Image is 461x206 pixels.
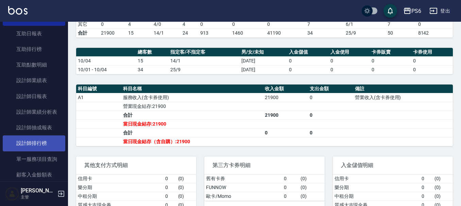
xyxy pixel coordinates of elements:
[176,183,197,192] td: ( 0 )
[5,187,19,201] img: Person
[370,48,411,57] th: 卡券販賣
[282,183,299,192] td: 0
[287,48,329,57] th: 入金儲值
[181,20,199,29] td: 4
[3,41,65,57] a: 互助排行榜
[230,29,266,37] td: 1460
[121,85,263,93] th: 科目名稱
[204,174,282,183] td: 舊有卡券
[411,7,421,15] div: PS6
[370,65,411,74] td: 0
[199,29,230,37] td: 913
[76,93,121,102] td: A1
[152,29,181,37] td: 14/1
[329,48,370,57] th: 入金使用
[76,85,121,93] th: 科目編號
[169,48,239,57] th: 指定客/不指定客
[433,174,453,183] td: ( 0 )
[126,20,152,29] td: 4
[433,192,453,201] td: ( 0 )
[329,56,370,65] td: 0
[3,89,65,104] a: 設計師日報表
[3,135,65,151] a: 設計師排行榜
[308,128,353,137] td: 0
[353,93,453,102] td: 營業收入(含卡券使用)
[121,128,263,137] td: 合計
[353,85,453,93] th: 備註
[263,111,308,119] td: 21900
[164,192,176,201] td: 0
[181,29,199,37] td: 24
[333,174,420,183] td: 信用卡
[3,73,65,88] a: 設計師業績表
[76,56,136,65] td: 10/04
[21,187,55,194] h5: [PERSON_NAME]
[169,65,239,74] td: 25/9
[121,93,263,102] td: 服務收入(含卡券使用)
[230,20,266,29] td: 0
[76,65,136,74] td: 10/01 - 10/04
[76,174,164,183] td: 信用卡
[84,162,188,169] span: 其他支付方式明細
[3,104,65,120] a: 設計師業績分析表
[204,192,282,201] td: 歐卡/Momo
[121,102,263,111] td: 營業現金結存:21900
[121,137,263,146] td: 當日現金結存（含自購）:21900
[240,48,287,57] th: 男/女/未知
[333,183,420,192] td: 樂分期
[433,183,453,192] td: ( 0 )
[176,192,197,201] td: ( 0 )
[76,48,453,74] table: a dense table
[240,56,287,65] td: [DATE]
[420,174,433,183] td: 0
[8,6,28,15] img: Logo
[263,93,308,102] td: 21900
[299,192,325,201] td: ( 0 )
[329,65,370,74] td: 0
[386,20,416,29] td: 7
[344,20,386,29] td: 6 / 1
[411,56,453,65] td: 0
[299,174,325,183] td: ( 0 )
[282,174,299,183] td: 0
[420,183,433,192] td: 0
[3,26,65,41] a: 互助日報表
[308,111,353,119] td: 0
[240,65,287,74] td: [DATE]
[204,174,324,201] table: a dense table
[266,29,306,37] td: 41190
[99,20,126,29] td: 0
[370,56,411,65] td: 0
[287,56,329,65] td: 0
[76,20,99,29] td: 其它
[411,65,453,74] td: 0
[76,192,164,201] td: 中租分期
[344,29,386,37] td: 25/9
[212,162,316,169] span: 第三方卡券明細
[3,57,65,73] a: 互助點數明細
[263,85,308,93] th: 收入金額
[164,183,176,192] td: 0
[266,20,306,29] td: 0
[199,20,230,29] td: 0
[126,29,152,37] td: 15
[176,174,197,183] td: ( 0 )
[121,119,263,128] td: 當日現金結存:21900
[136,48,169,57] th: 總客數
[3,151,65,167] a: 單一服務項目查詢
[282,192,299,201] td: 0
[76,183,164,192] td: 樂分期
[76,85,453,146] table: a dense table
[136,65,169,74] td: 34
[136,56,169,65] td: 15
[287,65,329,74] td: 0
[99,29,126,37] td: 21900
[400,4,424,18] button: PS6
[121,111,263,119] td: 合計
[76,29,99,37] td: 合計
[386,29,416,37] td: 50
[411,48,453,57] th: 卡券使用
[3,120,65,135] a: 設計師抽成報表
[164,174,176,183] td: 0
[333,192,420,201] td: 中租分期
